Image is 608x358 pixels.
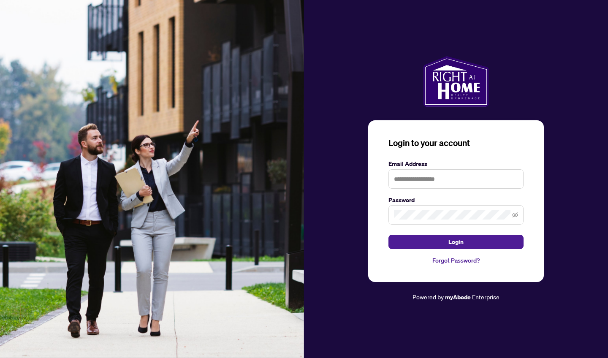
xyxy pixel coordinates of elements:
button: Login [388,235,524,249]
span: Login [448,235,464,249]
a: myAbode [445,293,471,302]
span: Powered by [413,293,444,301]
h3: Login to your account [388,137,524,149]
label: Email Address [388,159,524,168]
span: eye-invisible [512,212,518,218]
span: Enterprise [472,293,499,301]
img: ma-logo [423,56,489,107]
label: Password [388,195,524,205]
a: Forgot Password? [388,256,524,265]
